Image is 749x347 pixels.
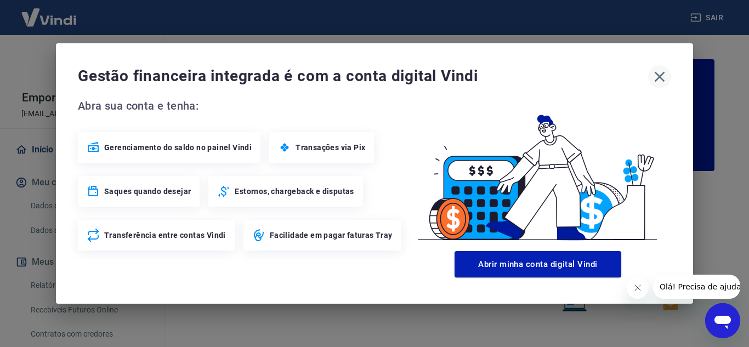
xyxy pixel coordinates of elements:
[705,303,740,338] iframe: Botão para abrir a janela de mensagens
[405,97,671,247] img: Good Billing
[7,8,92,16] span: Olá! Precisa de ajuda?
[78,65,648,87] span: Gestão financeira integrada é com a conta digital Vindi
[296,142,365,153] span: Transações via Pix
[235,186,354,197] span: Estornos, chargeback e disputas
[455,251,621,277] button: Abrir minha conta digital Vindi
[104,230,226,241] span: Transferência entre contas Vindi
[627,277,649,299] iframe: Fechar mensagem
[653,275,740,299] iframe: Mensagem da empresa
[78,97,405,115] span: Abra sua conta e tenha:
[270,230,393,241] span: Facilidade em pagar faturas Tray
[104,186,191,197] span: Saques quando desejar
[104,142,252,153] span: Gerenciamento do saldo no painel Vindi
